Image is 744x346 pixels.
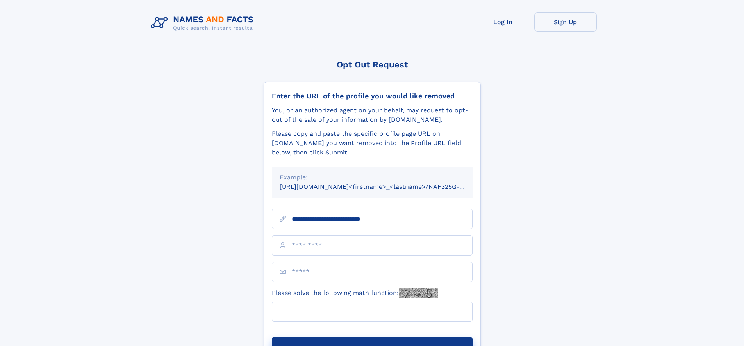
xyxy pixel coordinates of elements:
div: You, or an authorized agent on your behalf, may request to opt-out of the sale of your informatio... [272,106,473,124]
div: Example: [280,173,465,182]
small: [URL][DOMAIN_NAME]<firstname>_<lastname>/NAF325G-xxxxxxxx [280,183,487,190]
div: Please copy and paste the specific profile page URL on [DOMAIN_NAME] you want removed into the Pr... [272,129,473,157]
a: Sign Up [534,12,597,32]
a: Log In [472,12,534,32]
div: Enter the URL of the profile you would like removed [272,92,473,100]
div: Opt Out Request [264,60,481,69]
img: Logo Names and Facts [148,12,260,34]
label: Please solve the following math function: [272,288,438,298]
